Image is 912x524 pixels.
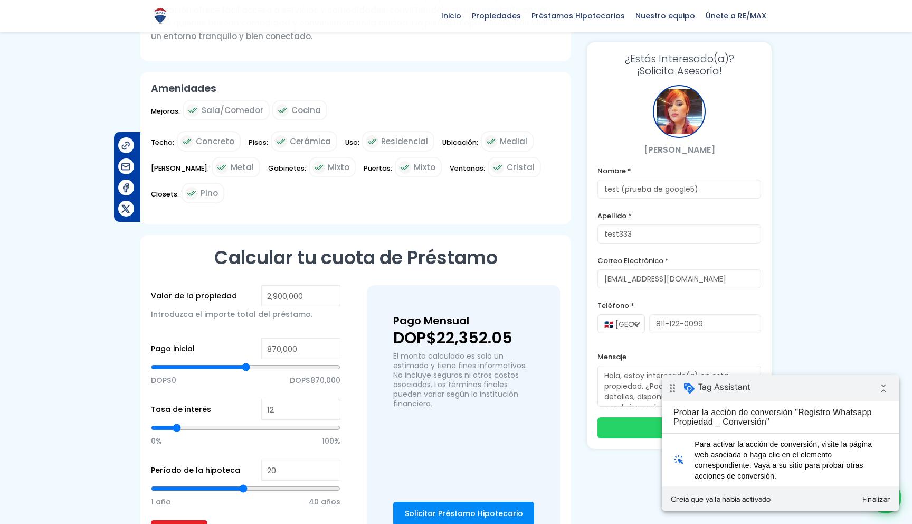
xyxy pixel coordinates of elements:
img: check icon [186,104,199,117]
label: Apellido * [597,209,761,222]
span: 1 año [151,494,171,510]
h3: Pago Mensual [393,312,534,330]
label: Mensaje [597,350,761,363]
span: Cristal [507,161,535,174]
span: Nuestro equipo [630,8,700,24]
span: Préstamos Hipotecarios [526,8,630,24]
span: Gabinetes: [268,162,306,182]
span: Concreto [196,135,234,148]
h2: Amenidades [151,82,560,95]
img: check icon [180,135,193,148]
label: Valor de la propiedad [151,289,237,303]
span: Mixto [414,161,435,174]
img: check icon [185,187,198,200]
input: 123-456-7890 [649,314,761,333]
span: Metal [231,161,254,174]
img: check icon [274,135,287,148]
span: Tag Assistant [36,7,89,17]
img: check icon [398,161,411,174]
span: Propiedades [467,8,526,24]
img: Compartir [120,182,131,193]
span: Mixto [328,161,349,174]
span: Únete a RE/MAX [700,8,772,24]
span: [PERSON_NAME]: [151,162,209,182]
span: Pisos: [249,136,268,156]
input: RD$ [261,338,340,359]
button: Enviar [597,417,761,438]
span: Ubicación: [442,136,478,156]
div: Maricela Dominguez [653,85,706,138]
input: % [261,399,340,420]
input: Years [261,460,340,481]
span: Inicio [436,8,467,24]
img: Compartir [120,203,131,214]
input: RD$ [261,285,340,306]
span: 100% [322,433,340,449]
i: web_traffic [8,74,26,96]
img: check icon [484,135,497,148]
label: Tasa de interés [151,403,211,416]
img: check icon [215,161,228,174]
img: Compartir [120,140,131,151]
span: Techo: [151,136,174,156]
span: Ventanas: [450,162,485,182]
span: Pino [201,186,218,200]
span: Cerámica [290,135,331,148]
img: check icon [491,161,504,174]
img: Compartir [120,161,131,172]
h3: ¡Solicita Asesoría! [597,53,761,77]
span: Introduzca el importe total del préstamo. [151,309,312,320]
img: check icon [276,104,289,117]
label: Teléfono * [597,299,761,312]
span: Para activar la acción de conversión, visite la página web asociada o haga clic en el elemento co... [33,64,220,106]
button: Finalizar [195,115,233,134]
label: Período de la hipoteca [151,464,240,477]
span: Medial [500,135,527,148]
textarea: Hola, estoy interesado(a) en esta propiedad. ¿Podrías enviarme más detalles, disponibilidad para ... [597,366,761,407]
i: Contraer insignia de depuración [211,3,232,24]
p: [PERSON_NAME] [597,143,761,156]
span: Mejoras: [151,105,180,125]
img: check icon [366,135,378,148]
label: Nombre * [597,164,761,177]
label: Introduce una dirección de correo válida. [3,77,161,87]
label: Pago inicial [151,342,195,355]
button: Creía que ya la había activado [4,115,114,134]
span: Puertas: [364,162,392,182]
span: 0% [151,433,162,449]
p: El monto calculado es solo un estimado y tiene fines informativos. No incluye seguros ni otros co... [393,351,534,408]
img: check icon [312,161,325,174]
span: Cocina [291,104,321,117]
span: DOP$870,000 [290,372,340,388]
span: Residencial [381,135,428,148]
span: DOP$0 [151,372,176,388]
span: Closets: [151,188,179,208]
span: ¿Estás Interesado(a)? [597,53,761,65]
img: Logo de REMAX [151,7,169,25]
p: DOP$22,352.05 [393,330,534,346]
span: Uso: [345,136,359,156]
span: Sala/Comedor [202,104,263,117]
h2: Calcular tu cuota de Préstamo [151,246,560,269]
span: 40 años [309,494,340,510]
label: Correo Electrónico * [597,254,761,267]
